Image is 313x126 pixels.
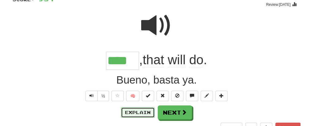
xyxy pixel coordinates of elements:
[266,2,291,7] small: Review: [DATE]
[111,91,124,101] button: Favorite sentence (alt+f)
[143,53,164,67] span: that
[84,91,109,101] div: Text-to-speech controls
[189,53,204,67] span: do
[186,91,198,101] button: Discuss sentence (alt+u)
[85,91,98,101] button: Play sentence audio (ctl+space)
[126,91,139,101] button: 🧠
[139,53,207,67] span: , .
[168,53,186,67] span: will
[158,105,192,120] button: Next
[201,91,213,101] button: Edit sentence (alt+d)
[171,91,183,101] button: Ignore sentence (alt+i)
[156,91,169,101] button: Reset to 0% Mastered (alt+r)
[142,91,154,101] button: Set this sentence to 100% Mastered (alt+m)
[215,91,228,101] button: Add to collection (alt+a)
[13,72,300,88] div: Bueno, basta ya.
[97,91,109,101] button: ½
[121,107,155,118] button: Explain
